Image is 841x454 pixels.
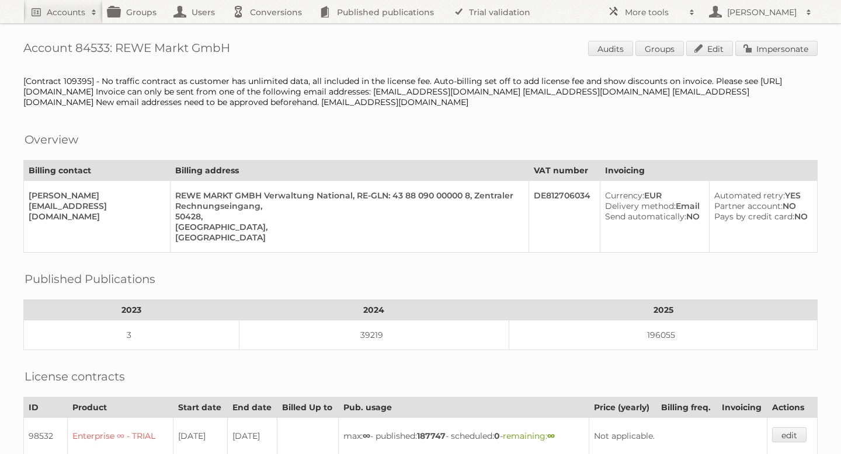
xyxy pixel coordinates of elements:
div: Email [605,201,700,211]
div: NO [714,201,808,211]
a: Groups [635,41,684,56]
th: Invoicing [717,397,767,418]
div: REWE MARKT GMBH Verwaltung National, RE-GLN: 43 88 090 00000 8, Zentraler Rechnungseingang, [175,190,519,211]
td: 196055 [509,320,818,350]
a: edit [772,427,807,442]
th: 2023 [24,300,239,320]
th: 2024 [239,300,509,320]
h2: More tools [625,6,683,18]
div: YES [714,190,808,201]
th: Billing freq. [656,397,717,418]
strong: ∞ [547,431,555,441]
div: EUR [605,190,700,201]
strong: 0 [494,431,500,441]
th: Billing contact [24,160,171,181]
td: DE812706034 [529,181,600,253]
span: remaining: [503,431,555,441]
div: [PERSON_NAME] [29,190,161,201]
span: Send automatically: [605,211,686,222]
th: ID [24,397,68,418]
strong: ∞ [363,431,370,441]
strong: 187747 [417,431,446,441]
div: [GEOGRAPHIC_DATA], [175,222,519,232]
h2: Overview [25,131,78,148]
a: Audits [588,41,633,56]
th: Price (yearly) [589,397,656,418]
span: Automated retry: [714,190,785,201]
th: VAT number [529,160,600,181]
a: Edit [686,41,733,56]
th: End date [227,397,277,418]
div: [EMAIL_ADDRESS][DOMAIN_NAME] [29,201,161,222]
div: NO [605,211,700,222]
h2: [PERSON_NAME] [724,6,800,18]
a: Impersonate [735,41,818,56]
span: Currency: [605,190,644,201]
th: 2025 [509,300,818,320]
th: Invoicing [600,160,817,181]
h2: License contracts [25,368,125,385]
div: [GEOGRAPHIC_DATA] [175,232,519,243]
span: Pays by credit card: [714,211,794,222]
h2: Published Publications [25,270,155,288]
td: 3 [24,320,239,350]
th: Start date [173,397,227,418]
span: Partner account: [714,201,783,211]
td: 39219 [239,320,509,350]
h1: Account 84533: REWE Markt GmbH [23,41,818,58]
th: Billed Up to [277,397,339,418]
h2: Accounts [47,6,85,18]
span: Delivery method: [605,201,676,211]
th: Billing address [170,160,529,181]
div: 50428, [175,211,519,222]
div: [Contract 109395] - No traffic contract as customer has unlimited data, all included in the licen... [23,76,818,107]
th: Product [68,397,173,418]
th: Pub. usage [339,397,589,418]
th: Actions [767,397,818,418]
div: NO [714,211,808,222]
